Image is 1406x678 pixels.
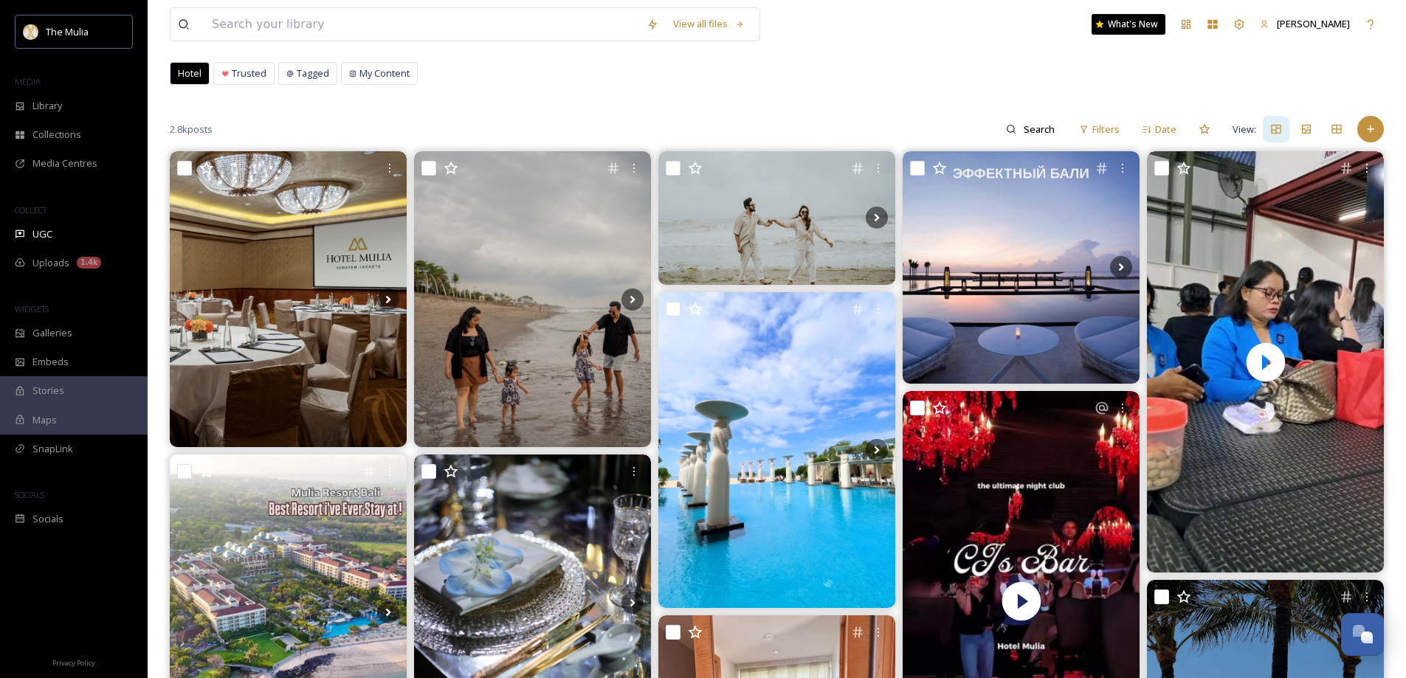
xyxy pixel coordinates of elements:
span: Library [32,99,62,113]
img: Capture your moment with us, because we are your personal photographer :) #cerita_agung #baliphot... [414,151,651,447]
span: SnapLink [32,442,73,456]
span: 2.8k posts [170,122,213,136]
input: Search your library [204,8,639,41]
img: mulia_logo.png [24,24,38,39]
span: Stories [32,384,64,398]
img: Capture your moment with us, because we are your personal photographer :) #cerita_agung #baliphot... [658,151,895,285]
button: Open Chat [1341,613,1384,656]
a: Privacy Policy [52,653,95,671]
span: Media Centres [32,156,97,170]
span: SOCIALS [15,489,44,500]
span: The Mulia [46,25,89,38]
span: COLLECT [15,204,46,215]
span: Date [1155,122,1176,136]
video: berpulangnya saudara pengurus PWKI DPC B.Masin...#Mulia Sejahtera B.Masin. [1147,151,1384,573]
span: Galleries [32,326,72,340]
a: [PERSON_NAME] [1252,10,1357,38]
span: Maps [32,413,57,427]
a: What's New [1092,14,1165,35]
img: Give your business gatherings a refreshing start with the Breakfast Power package. Begin the day ... [170,151,407,447]
span: Collections [32,128,81,142]
img: ЭФФЕКТНЫЙ БАЛИ Сверх аристократичный сервис и такое разнообразие на завтраках нужно ещё поискать ... [903,151,1140,384]
span: My Content [359,66,410,80]
input: Search [1016,114,1064,144]
span: [PERSON_NAME] [1277,17,1350,30]
span: MEDIA [15,76,41,87]
img: 「 THE MULIA / ザ・ムリア」 贅を尽くした極上ホテル。 ザ・ムリアの宿泊者のためだけに許される空間『ザ・ラウンジ』はライブラリー、シックなラウンジ、ダイニングルームが備わり、 オーシ... [658,292,895,608]
span: Hotel [178,66,201,80]
span: Trusted [232,66,266,80]
img: thumbnail [1147,151,1384,573]
span: View: [1233,122,1256,136]
a: View all files [666,10,752,38]
span: WIDGETS [15,303,49,314]
span: Filters [1092,122,1120,136]
span: Uploads [32,256,69,270]
span: Tagged [297,66,329,80]
span: UGC [32,227,52,241]
span: Embeds [32,355,69,369]
span: Privacy Policy [52,658,95,668]
span: Socials [32,512,63,526]
div: 1.4k [77,257,101,269]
